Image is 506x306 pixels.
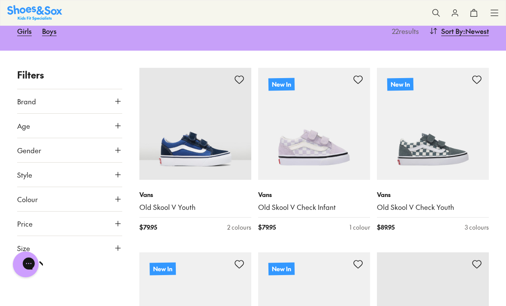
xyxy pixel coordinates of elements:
div: 1 colour [349,223,370,232]
span: Gender [17,145,41,155]
p: New In [150,262,176,275]
span: $ 79.95 [258,223,276,232]
p: New In [268,262,295,275]
a: New In [258,68,370,180]
button: Brand [17,89,122,113]
p: Vans [377,190,489,199]
span: Sort By [441,26,463,36]
span: : Newest [463,26,489,36]
p: Filters [17,68,122,82]
iframe: Gorgias live chat messenger [9,248,43,280]
p: New In [268,78,295,91]
img: SNS_Logo_Responsive.svg [7,5,62,20]
a: Boys [42,21,57,40]
a: Old Skool V Check Youth [377,203,489,212]
span: Age [17,121,30,131]
p: Vans [258,190,370,199]
span: Style [17,170,32,180]
a: Old Skool V Youth [139,203,251,212]
p: Vans [139,190,251,199]
button: Style [17,163,122,187]
a: Old Skool V Check Infant [258,203,370,212]
div: 3 colours [465,223,489,232]
span: $ 89.95 [377,223,395,232]
button: Age [17,114,122,138]
p: New In [387,78,413,91]
a: Girls [17,21,32,40]
button: Sort By:Newest [429,21,489,40]
span: Price [17,218,33,229]
span: $ 79.95 [139,223,157,232]
span: Colour [17,194,38,204]
p: 22 results [389,26,419,36]
span: Size [17,243,30,253]
a: New In [377,68,489,180]
button: Price [17,212,122,236]
button: Size [17,236,122,260]
button: Gender [17,138,122,162]
a: Shoes & Sox [7,5,62,20]
div: 2 colours [227,223,251,232]
span: Brand [17,96,36,106]
button: Colour [17,187,122,211]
